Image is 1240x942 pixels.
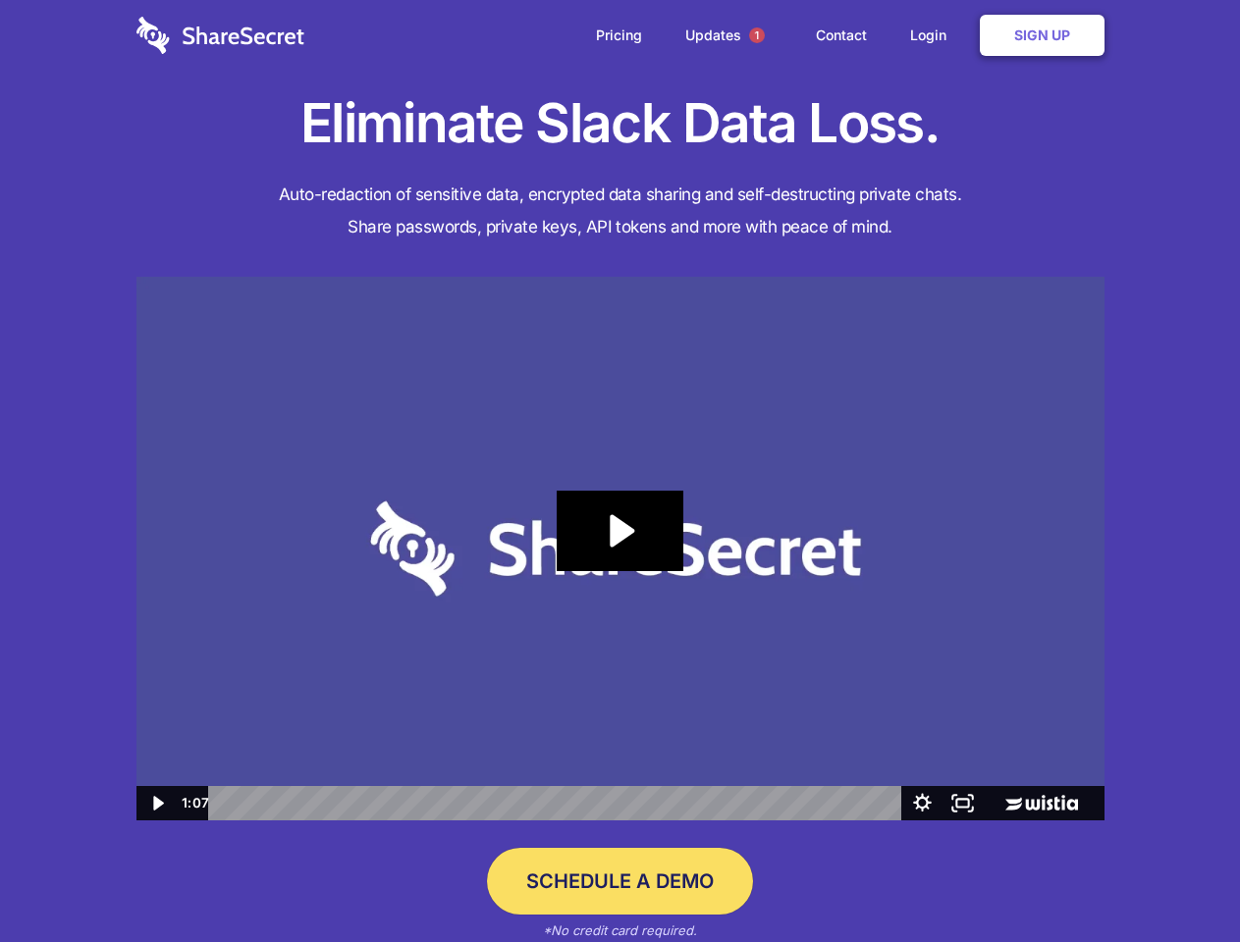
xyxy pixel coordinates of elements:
h1: Eliminate Slack Data Loss. [136,88,1105,159]
img: logo-wordmark-white-trans-d4663122ce5f474addd5e946df7df03e33cb6a1c49d2221995e7729f52c070b2.svg [136,17,304,54]
a: Pricing [576,5,662,66]
h4: Auto-redaction of sensitive data, encrypted data sharing and self-destructing private chats. Shar... [136,179,1105,243]
a: Contact [796,5,887,66]
iframe: Drift Widget Chat Controller [1142,844,1216,918]
button: Play Video [136,786,177,820]
a: Login [890,5,976,66]
img: Sharesecret [136,277,1105,821]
